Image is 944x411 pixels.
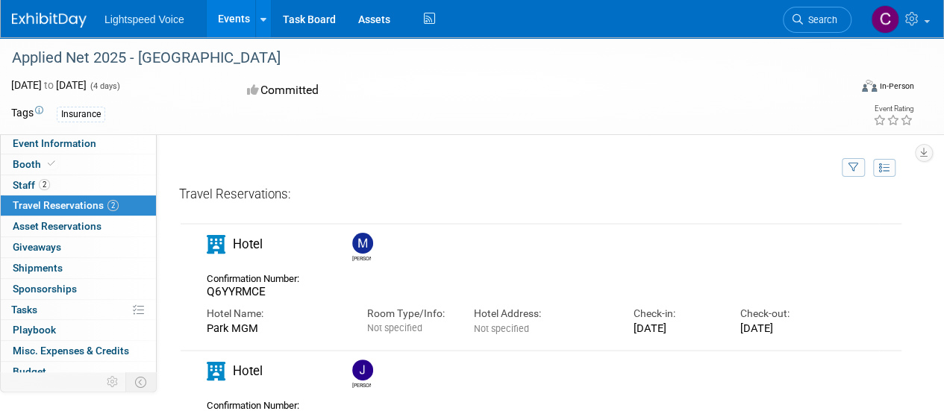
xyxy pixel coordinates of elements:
[1,237,156,257] a: Giveaways
[862,80,877,92] img: Format-Inperson.png
[39,179,50,190] span: 2
[11,304,37,316] span: Tasks
[348,233,375,263] div: Marc Magliano
[7,45,837,72] div: Applied Net 2025 - [GEOGRAPHIC_DATA]
[1,258,156,278] a: Shipments
[207,285,266,298] span: Q6YYRMCE
[1,175,156,195] a: Staff2
[207,321,345,335] div: Park MGM
[352,360,373,380] img: Joel Poythress
[871,5,899,34] img: Christopher Taylor
[233,236,263,251] span: Hotel
[89,81,120,91] span: (4 days)
[13,365,46,377] span: Budget
[207,362,225,380] i: Hotel
[13,241,61,253] span: Giveaways
[740,307,825,321] div: Check-out:
[13,345,129,357] span: Misc. Expenses & Credits
[48,160,55,168] i: Booth reservation complete
[1,154,156,175] a: Booth
[1,320,156,340] a: Playbook
[348,360,375,389] div: Joel Poythress
[57,107,105,122] div: Insurance
[634,307,718,321] div: Check-in:
[782,78,914,100] div: Event Format
[11,79,87,91] span: [DATE] [DATE]
[12,13,87,28] img: ExhibitDay
[42,79,56,91] span: to
[11,105,43,122] td: Tags
[783,7,851,33] a: Search
[13,283,77,295] span: Sponsorships
[13,179,50,191] span: Staff
[100,372,126,392] td: Personalize Event Tab Strip
[879,81,914,92] div: In-Person
[207,235,225,254] i: Hotel
[352,254,371,263] div: Marc Magliano
[367,322,422,333] span: Not specified
[634,321,718,335] div: [DATE]
[367,307,451,321] div: Room Type/Info:
[352,380,371,389] div: Joel Poythress
[13,199,119,211] span: Travel Reservations
[473,323,528,334] span: Not specified
[1,216,156,236] a: Asset Reservations
[233,363,263,378] span: Hotel
[207,307,345,321] div: Hotel Name:
[107,200,119,211] span: 2
[1,362,156,382] a: Budget
[873,105,913,113] div: Event Rating
[126,372,157,392] td: Toggle Event Tabs
[13,324,56,336] span: Playbook
[1,300,156,320] a: Tasks
[13,137,96,149] span: Event Information
[243,78,528,104] div: Committed
[1,195,156,216] a: Travel Reservations2
[473,307,611,321] div: Hotel Address:
[740,321,825,335] div: [DATE]
[352,233,373,254] img: Marc Magliano
[179,186,903,209] div: Travel Reservations:
[207,269,310,285] div: Confirmation Number:
[13,262,63,274] span: Shipments
[1,134,156,154] a: Event Information
[104,13,184,25] span: Lightspeed Voice
[13,158,58,170] span: Booth
[848,163,859,173] i: Filter by Traveler
[13,220,101,232] span: Asset Reservations
[803,14,837,25] span: Search
[1,341,156,361] a: Misc. Expenses & Credits
[1,279,156,299] a: Sponsorships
